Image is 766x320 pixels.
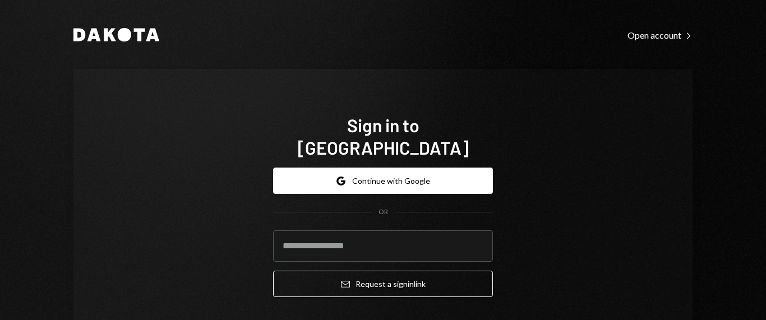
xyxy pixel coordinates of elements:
button: Continue with Google [273,168,493,194]
div: Open account [627,30,693,41]
a: Open account [627,29,693,41]
div: OR [379,207,388,217]
h1: Sign in to [GEOGRAPHIC_DATA] [273,114,493,159]
button: Request a signinlink [273,271,493,297]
